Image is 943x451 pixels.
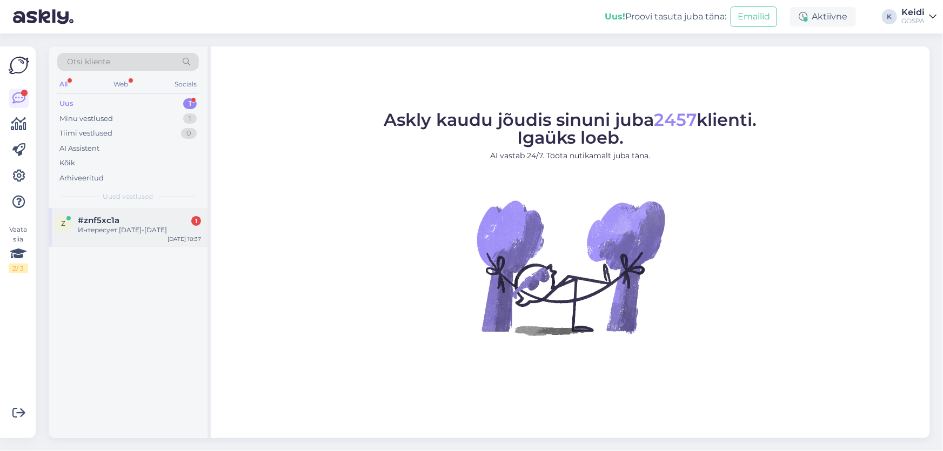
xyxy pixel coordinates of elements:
div: Uus [59,98,73,109]
div: Minu vestlused [59,113,113,124]
div: Vaata siia [9,225,28,273]
div: AI Assistent [59,143,99,154]
div: Kõik [59,158,75,169]
div: Tiimi vestlused [59,128,112,139]
span: #znf5xc1a [78,216,119,225]
span: Uued vestlused [103,192,153,201]
div: All [57,77,70,91]
span: z [61,219,65,227]
div: 1 [191,216,201,226]
div: Socials [172,77,199,91]
div: [DATE] 10:37 [168,235,201,243]
span: Askly kaudu jõudis sinuni juba klienti. Igaüks loeb. [384,109,757,148]
p: AI vastab 24/7. Tööta nutikamalt juba täna. [384,150,757,161]
div: Proovi tasuta juba täna: [605,10,726,23]
div: 0 [181,128,197,139]
b: Uus! [605,11,625,22]
div: 1 [183,113,197,124]
span: 2457 [654,109,697,130]
div: Arhiveeritud [59,173,104,184]
span: Otsi kliente [67,56,110,68]
div: Интересует [DATE]-[DATE] [78,225,201,235]
a: KeidiGOSPA [901,8,937,25]
div: K [882,9,897,24]
div: 2 / 3 [9,264,28,273]
div: Web [112,77,131,91]
div: Aktiivne [790,7,856,26]
div: GOSPA [901,17,925,25]
div: Keidi [901,8,925,17]
button: Emailid [731,6,777,27]
img: Askly Logo [9,55,29,76]
img: No Chat active [473,170,668,365]
div: 1 [183,98,197,109]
